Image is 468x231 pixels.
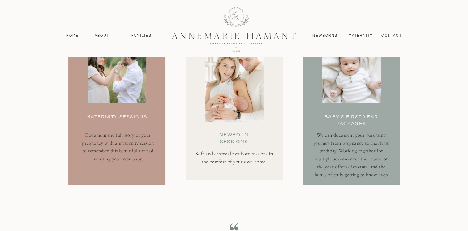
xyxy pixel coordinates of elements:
a: About [93,33,111,38]
p: Soft and ethereal newborn sessions in the comfort of your own home. [194,150,275,170]
p: Document the full story of your pregnancy with a maternity session to remember this beautiful tim... [81,131,155,164]
a: Maternity Sessions [84,113,149,126]
a: MAternity [349,33,372,38]
a: Newborns [310,33,340,38]
a: Newborn Sessions [210,131,258,144]
a: Baby's First Year Packages [316,113,386,126]
a: Home [63,33,82,38]
p: 03 [323,9,380,37]
p: 01 [87,9,147,39]
a: Families [128,33,156,38]
a: contact [378,33,405,38]
p: We can document your parenting journey from pregnancy to that first birthday. Working together fo... [311,131,392,180]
